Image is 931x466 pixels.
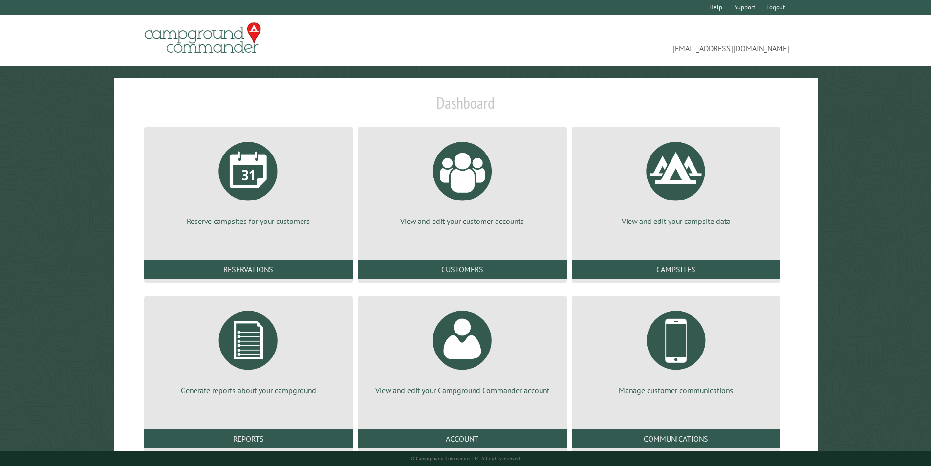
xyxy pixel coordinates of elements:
[572,429,780,448] a: Communications
[144,429,353,448] a: Reports
[584,134,769,226] a: View and edit your campsite data
[411,455,521,462] small: © Campground Commander LLC. All rights reserved.
[156,216,341,226] p: Reserve campsites for your customers
[144,260,353,279] a: Reservations
[584,385,769,396] p: Manage customer communications
[584,216,769,226] p: View and edit your campsite data
[369,216,555,226] p: View and edit your customer accounts
[369,385,555,396] p: View and edit your Campground Commander account
[142,19,264,57] img: Campground Commander
[358,429,566,448] a: Account
[358,260,566,279] a: Customers
[369,134,555,226] a: View and edit your customer accounts
[142,93,790,120] h1: Dashboard
[584,304,769,396] a: Manage customer communications
[156,304,341,396] a: Generate reports about your campground
[572,260,780,279] a: Campsites
[156,134,341,226] a: Reserve campsites for your customers
[369,304,555,396] a: View and edit your Campground Commander account
[466,27,790,54] span: [EMAIL_ADDRESS][DOMAIN_NAME]
[156,385,341,396] p: Generate reports about your campground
